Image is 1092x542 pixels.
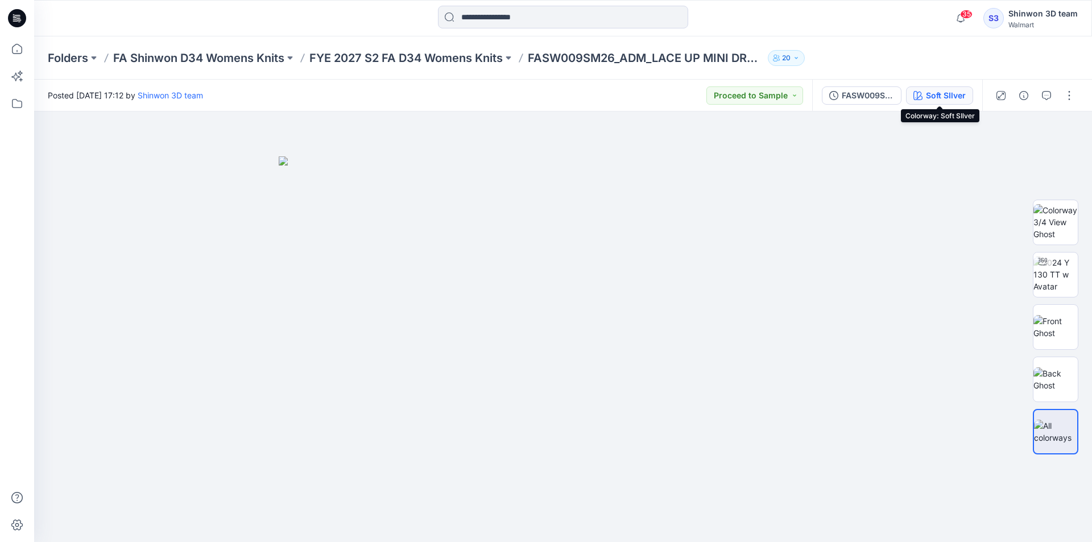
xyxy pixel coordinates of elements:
img: 2024 Y 130 TT w Avatar [1033,256,1078,292]
div: Shinwon 3D team [1008,7,1078,20]
button: FASW009SM26_ADM_LACE UP MINI DRESS [822,86,901,105]
a: Shinwon 3D team [138,90,203,100]
span: Posted [DATE] 17:12 by [48,89,203,101]
div: Soft SIlver [926,89,966,102]
button: Soft SIlver [906,86,973,105]
a: FYE 2027 S2 FA D34 Womens Knits [309,50,503,66]
a: Folders [48,50,88,66]
button: Details [1015,86,1033,105]
img: All colorways [1034,420,1077,444]
div: S3 [983,8,1004,28]
p: 20 [782,52,791,64]
div: FASW009SM26_ADM_LACE UP MINI DRESS [842,89,894,102]
span: 35 [960,10,973,19]
div: Walmart [1008,20,1078,29]
p: FASW009SM26_ADM_LACE UP MINI DRESS [528,50,763,66]
a: FA Shinwon D34 Womens Knits [113,50,284,66]
img: Front Ghost [1033,315,1078,339]
img: Colorway 3/4 View Ghost [1033,204,1078,240]
img: Back Ghost [1033,367,1078,391]
button: 20 [768,50,805,66]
